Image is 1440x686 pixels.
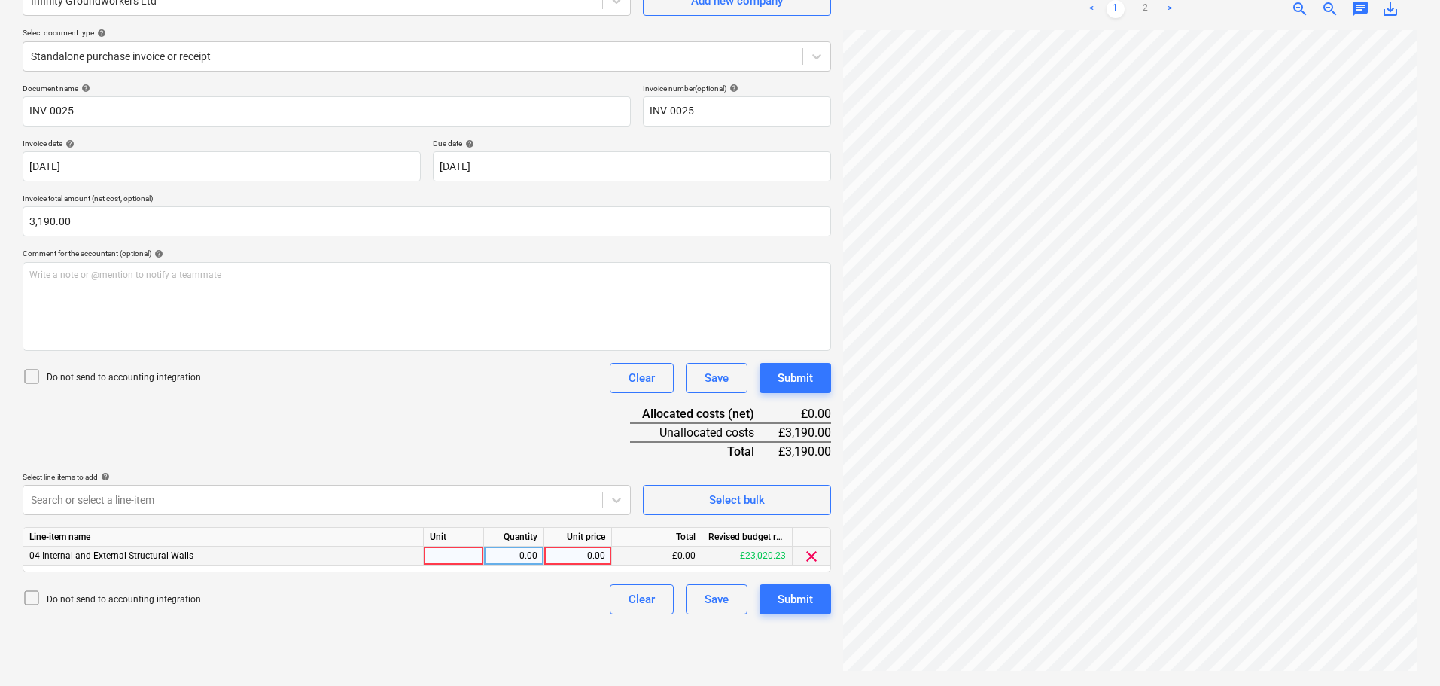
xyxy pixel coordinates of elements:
div: Line-item name [23,528,424,547]
button: Submit [760,584,831,614]
input: Invoice date not specified [23,151,421,181]
button: Clear [610,363,674,393]
span: help [94,29,106,38]
p: Do not send to accounting integration [47,593,201,606]
div: Select document type [23,28,831,38]
span: 04 Internal and External Structural Walls [29,550,193,561]
div: Invoice number (optional) [643,84,831,93]
button: Save [686,584,747,614]
div: Document name [23,84,631,93]
p: Do not send to accounting integration [47,371,201,384]
input: Document name [23,96,631,127]
span: help [462,139,474,148]
div: Due date [433,139,831,148]
span: clear [802,547,820,566]
div: Unit [424,528,484,547]
p: Invoice total amount (net cost, optional) [23,194,831,206]
input: Due date not specified [433,151,831,181]
span: help [151,249,163,258]
div: Comment for the accountant (optional) [23,248,831,258]
div: Submit [778,368,813,388]
div: Unallocated costs [630,423,778,442]
div: Total [630,442,778,460]
span: help [98,472,110,481]
input: Invoice number [643,96,831,127]
div: £3,190.00 [778,442,831,460]
div: £23,020.23 [702,547,793,566]
button: Save [686,363,747,393]
div: Clear [629,368,655,388]
input: Invoice total amount (net cost, optional) [23,206,831,236]
div: Unit price [544,528,612,547]
span: help [78,84,90,93]
iframe: Chat Widget [1365,614,1440,686]
div: Clear [629,590,655,609]
div: Total [612,528,702,547]
span: help [62,139,75,148]
button: Submit [760,363,831,393]
div: Select line-items to add [23,472,631,482]
div: Submit [778,590,813,609]
div: Save [705,590,729,609]
div: Select bulk [709,490,765,510]
div: 0.00 [490,547,537,566]
div: £3,190.00 [778,423,831,442]
span: help [726,84,738,93]
div: Quantity [484,528,544,547]
div: Save [705,368,729,388]
div: £0.00 [778,405,831,423]
button: Select bulk [643,485,831,515]
div: Invoice date [23,139,421,148]
div: £0.00 [612,547,702,566]
div: Revised budget remaining [702,528,793,547]
button: Clear [610,584,674,614]
div: 0.00 [550,547,605,566]
div: Allocated costs (net) [630,405,778,423]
